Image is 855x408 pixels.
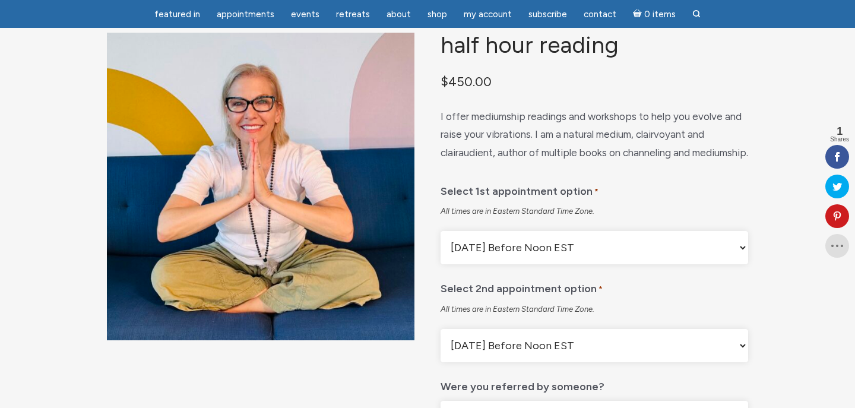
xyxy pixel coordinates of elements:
[284,3,327,26] a: Events
[379,3,418,26] a: About
[441,74,492,89] bdi: 450.00
[633,9,644,20] i: Cart
[329,3,377,26] a: Retreats
[387,9,411,20] span: About
[521,3,574,26] a: Subscribe
[427,9,447,20] span: Shop
[441,372,604,396] label: Were you referred by someone?
[420,3,454,26] a: Shop
[441,304,748,315] div: All times are in Eastern Standard Time Zone.
[528,9,567,20] span: Subscribe
[441,33,748,58] h1: Half Hour Reading
[107,33,414,340] img: Half Hour Reading
[830,126,849,137] span: 1
[210,3,281,26] a: Appointments
[464,9,512,20] span: My Account
[291,9,319,20] span: Events
[441,107,748,162] p: I offer mediumship readings and workshops to help you evolve and raise your vibrations. I am a na...
[441,74,448,89] span: $
[217,9,274,20] span: Appointments
[830,137,849,143] span: Shares
[441,206,748,217] div: All times are in Eastern Standard Time Zone.
[154,9,200,20] span: featured in
[626,2,683,26] a: Cart0 items
[441,176,598,202] label: Select 1st appointment option
[441,274,603,299] label: Select 2nd appointment option
[336,9,370,20] span: Retreats
[584,9,616,20] span: Contact
[577,3,623,26] a: Contact
[644,10,676,19] span: 0 items
[147,3,207,26] a: featured in
[457,3,519,26] a: My Account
